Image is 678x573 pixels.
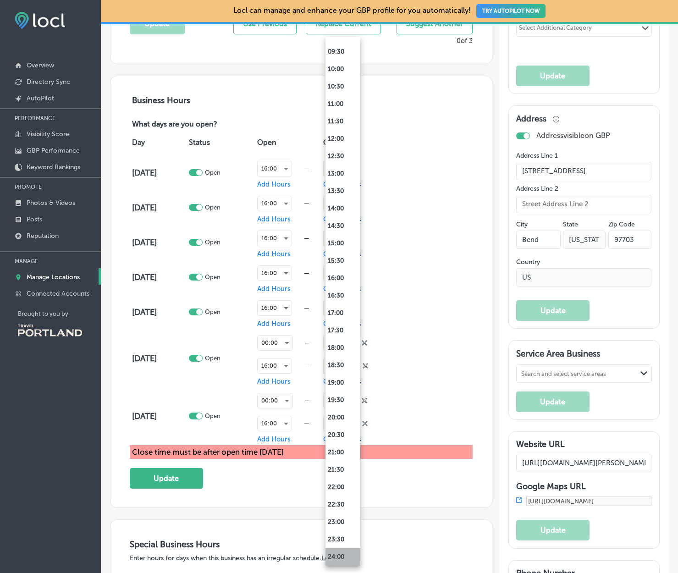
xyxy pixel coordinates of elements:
li: 24:00 [325,548,360,566]
li: 17:30 [325,322,360,339]
p: GBP Performance [27,147,80,154]
li: 11:00 [325,95,360,113]
li: 13:30 [325,182,360,200]
li: 22:00 [325,479,360,496]
p: Keyword Rankings [27,163,80,171]
li: 12:30 [325,148,360,165]
p: Posts [27,215,42,223]
li: 14:00 [325,200,360,217]
img: fda3e92497d09a02dc62c9cd864e3231.png [15,12,65,29]
p: Photos & Videos [27,199,75,207]
li: 18:00 [325,339,360,357]
li: 11:30 [325,113,360,130]
li: 09:30 [325,43,360,61]
li: 15:30 [325,252,360,270]
p: Connected Accounts [27,290,89,298]
p: Brought to you by [18,310,101,317]
li: 16:30 [325,287,360,304]
p: Reputation [27,232,59,240]
li: 17:00 [325,304,360,322]
button: TRY AUTOPILOT NOW [476,4,546,18]
li: 10:30 [325,78,360,95]
p: Directory Sync [27,78,70,86]
p: Overview [27,61,54,69]
li: 22:30 [325,496,360,513]
p: Manage Locations [27,273,80,281]
li: 15:00 [325,235,360,252]
p: AutoPilot [27,94,54,102]
li: 23:30 [325,531,360,548]
li: 20:00 [325,409,360,426]
p: Visibility Score [27,130,69,138]
li: 13:00 [325,165,360,182]
li: 12:00 [325,130,360,148]
li: 21:30 [325,461,360,479]
img: Travel Portland [18,325,82,336]
li: 23:00 [325,513,360,531]
li: 16:00 [325,270,360,287]
li: 19:30 [325,391,360,409]
li: 18:30 [325,357,360,374]
li: 10:00 [325,61,360,78]
li: 21:00 [325,444,360,461]
li: 19:00 [325,374,360,391]
li: 20:30 [325,426,360,444]
li: 14:30 [325,217,360,235]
